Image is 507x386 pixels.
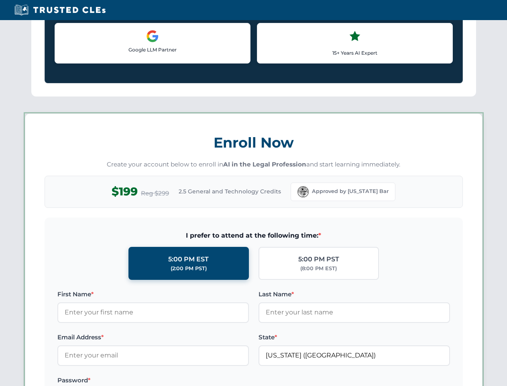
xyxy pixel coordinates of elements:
strong: AI in the Legal Profession [223,160,306,168]
img: Trusted CLEs [12,4,108,16]
span: I prefer to attend at the following time: [57,230,450,241]
span: Reg $299 [141,189,169,198]
label: State [259,333,450,342]
div: 5:00 PM PST [298,254,339,265]
div: 5:00 PM EST [168,254,209,265]
label: Last Name [259,289,450,299]
span: $199 [112,183,138,201]
label: First Name [57,289,249,299]
input: Enter your first name [57,302,249,322]
p: Google LLM Partner [61,46,244,53]
label: Email Address [57,333,249,342]
span: 2.5 General and Technology Credits [179,187,281,196]
input: Enter your email [57,345,249,365]
input: Enter your last name [259,302,450,322]
div: (2:00 PM PST) [171,265,207,273]
p: 15+ Years AI Expert [264,49,446,57]
input: Florida (FL) [259,345,450,365]
p: Create your account below to enroll in and start learning immediately. [45,160,463,169]
img: Google [146,30,159,43]
h3: Enroll Now [45,130,463,155]
div: (8:00 PM EST) [300,265,337,273]
label: Password [57,376,249,385]
img: Florida Bar [297,186,309,197]
span: Approved by [US_STATE] Bar [312,187,389,195]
